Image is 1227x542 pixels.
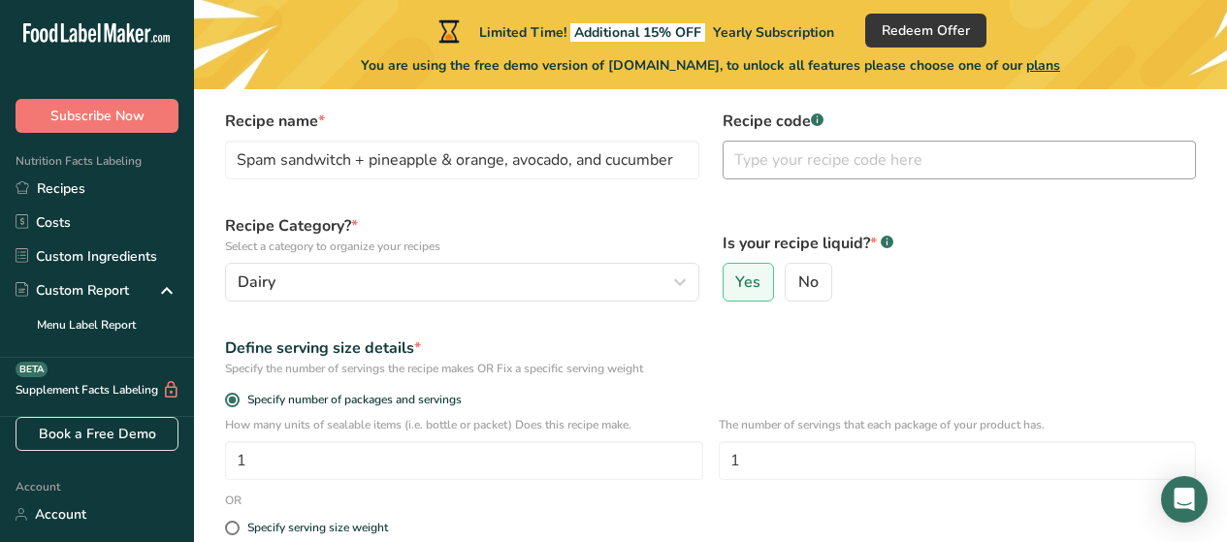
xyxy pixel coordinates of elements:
[723,141,1197,179] input: Type your recipe code here
[361,55,1060,76] span: You are using the free demo version of [DOMAIN_NAME], to unlock all features please choose one of...
[719,416,1197,433] p: The number of servings that each package of your product has.
[723,110,1197,133] label: Recipe code
[225,416,703,433] p: How many units of sealable items (i.e. bottle or packet) Does this recipe make.
[240,393,462,407] span: Specify number of packages and servings
[16,280,129,301] div: Custom Report
[225,360,1196,377] div: Specify the number of servings the recipe makes OR Fix a specific serving weight
[16,99,178,133] button: Subscribe Now
[1161,476,1208,523] div: Open Intercom Messenger
[225,110,699,133] label: Recipe name
[225,214,699,255] label: Recipe Category?
[570,23,705,42] span: Additional 15% OFF
[435,19,834,43] div: Limited Time!
[247,521,388,535] div: Specify serving size weight
[865,14,986,48] button: Redeem Offer
[723,232,1197,255] label: Is your recipe liquid?
[225,263,699,302] button: Dairy
[798,272,819,292] span: No
[882,20,970,41] span: Redeem Offer
[225,238,699,255] p: Select a category to organize your recipes
[1026,56,1060,75] span: plans
[50,106,145,126] span: Subscribe Now
[16,417,178,451] a: Book a Free Demo
[238,271,275,294] span: Dairy
[16,362,48,377] div: BETA
[225,141,699,179] input: Type your recipe name here
[713,23,834,42] span: Yearly Subscription
[735,272,760,292] span: Yes
[213,492,253,509] div: OR
[225,336,1196,360] div: Define serving size details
